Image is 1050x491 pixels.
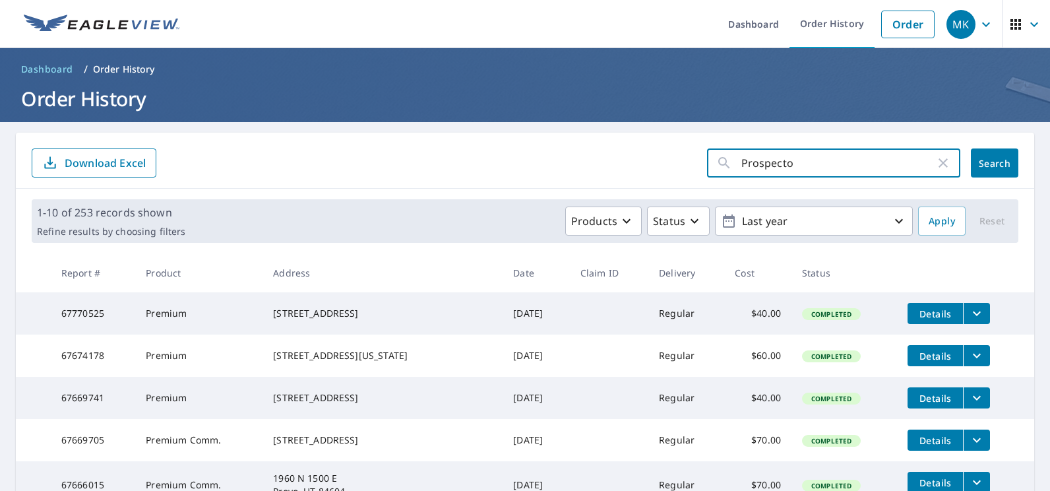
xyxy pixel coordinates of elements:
button: Products [565,207,642,236]
div: [STREET_ADDRESS] [273,307,492,320]
span: Dashboard [21,63,73,76]
input: Address, Report #, Claim ID, etc. [741,145,935,181]
td: Premium Comm. [135,419,262,461]
li: / [84,61,88,77]
button: filesDropdownBtn-67669741 [963,387,990,409]
span: Completed [803,310,859,319]
button: Last year [715,207,913,236]
td: $40.00 [724,292,791,335]
td: Premium [135,377,262,419]
p: Products [571,213,617,229]
span: Search [981,157,1008,170]
td: Regular [648,419,724,461]
div: MK [946,10,975,39]
td: [DATE] [503,377,570,419]
td: Regular [648,335,724,377]
p: 1-10 of 253 records shown [37,205,185,220]
td: [DATE] [503,292,570,335]
th: Report # [51,253,135,292]
td: 67669705 [51,419,135,461]
div: [STREET_ADDRESS] [273,391,492,405]
span: Completed [803,394,859,403]
button: detailsBtn-67669705 [908,430,963,451]
span: Details [915,392,955,405]
p: Refine results by choosing filters [37,226,185,238]
p: Download Excel [65,156,146,170]
h1: Order History [16,85,1034,112]
span: Details [915,476,955,489]
td: $70.00 [724,419,791,461]
span: Apply [929,213,955,230]
span: Details [915,434,955,447]
button: detailsBtn-67669741 [908,387,963,409]
th: Status [791,253,897,292]
td: Regular [648,292,724,335]
p: Last year [737,210,891,233]
td: Regular [648,377,724,419]
td: Premium [135,335,262,377]
td: Premium [135,292,262,335]
nav: breadcrumb [16,59,1034,80]
button: Apply [918,207,966,236]
button: filesDropdownBtn-67669705 [963,430,990,451]
th: Address [262,253,503,292]
td: [DATE] [503,335,570,377]
a: Order [881,11,935,38]
p: Status [653,213,685,229]
button: filesDropdownBtn-67674178 [963,345,990,366]
span: Completed [803,352,859,361]
td: [DATE] [503,419,570,461]
span: Completed [803,436,859,445]
span: Details [915,308,955,320]
th: Delivery [648,253,724,292]
th: Product [135,253,262,292]
button: Search [971,148,1018,178]
span: Completed [803,481,859,490]
button: Download Excel [32,148,156,178]
td: 67770525 [51,292,135,335]
p: Order History [93,63,155,76]
img: EV Logo [24,15,179,34]
div: [STREET_ADDRESS] [273,434,492,447]
button: Status [647,207,710,236]
span: Details [915,350,955,362]
div: [STREET_ADDRESS][US_STATE] [273,349,492,362]
th: Claim ID [570,253,648,292]
td: 67674178 [51,335,135,377]
button: filesDropdownBtn-67770525 [963,303,990,324]
td: $40.00 [724,377,791,419]
td: 67669741 [51,377,135,419]
button: detailsBtn-67674178 [908,345,963,366]
a: Dashboard [16,59,78,80]
button: detailsBtn-67770525 [908,303,963,324]
th: Date [503,253,570,292]
th: Cost [724,253,791,292]
td: $60.00 [724,335,791,377]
